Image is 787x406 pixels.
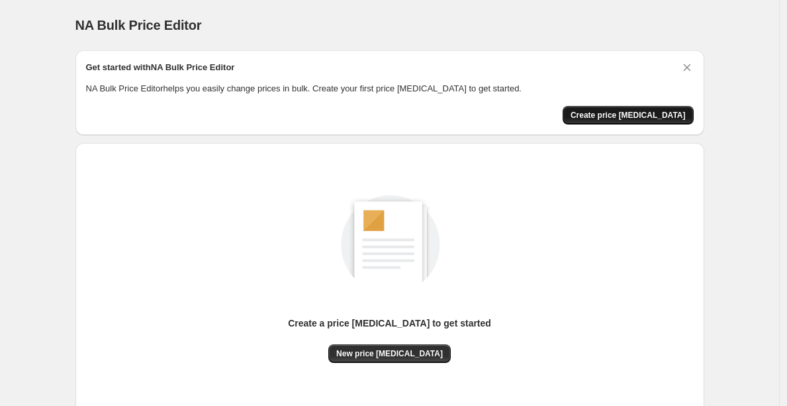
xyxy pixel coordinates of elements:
span: NA Bulk Price Editor [75,18,202,32]
button: Create price change job [563,106,694,125]
p: NA Bulk Price Editor helps you easily change prices in bulk. Create your first price [MEDICAL_DAT... [86,82,694,95]
button: Dismiss card [680,61,694,74]
button: New price [MEDICAL_DATA] [328,344,451,363]
p: Create a price [MEDICAL_DATA] to get started [288,317,491,330]
span: New price [MEDICAL_DATA] [336,348,443,359]
span: Create price [MEDICAL_DATA] [571,110,686,121]
h2: Get started with NA Bulk Price Editor [86,61,235,74]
